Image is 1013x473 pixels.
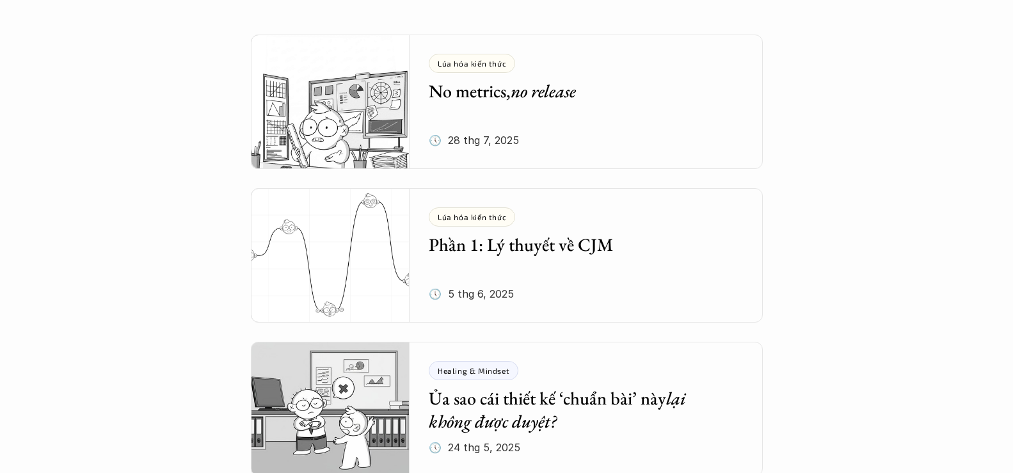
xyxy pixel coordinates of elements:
[429,284,514,303] p: 🕔 5 thg 6, 2025
[251,188,763,323] a: Lúa hóa kiến thứcPhần 1: Lý thuyết về CJM🕔 5 thg 6, 2025
[429,387,690,433] em: lại không được duyệt?
[429,387,724,433] h5: Ủa sao cái thiết kế ‘chuẩn bài’ này
[511,79,576,102] em: no release
[429,438,520,457] p: 🕔 24 thg 5, 2025
[251,35,763,169] a: Lúa hóa kiến thứcNo metrics,no release🕔 28 thg 7, 2025
[429,233,724,256] h5: Phần 1: Lý thuyết về CJM
[438,366,509,375] p: Healing & Mindset
[438,59,506,68] p: Lúa hóa kiến thức
[429,131,519,150] p: 🕔 28 thg 7, 2025
[429,79,724,102] h5: No metrics,
[438,212,506,221] p: Lúa hóa kiến thức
